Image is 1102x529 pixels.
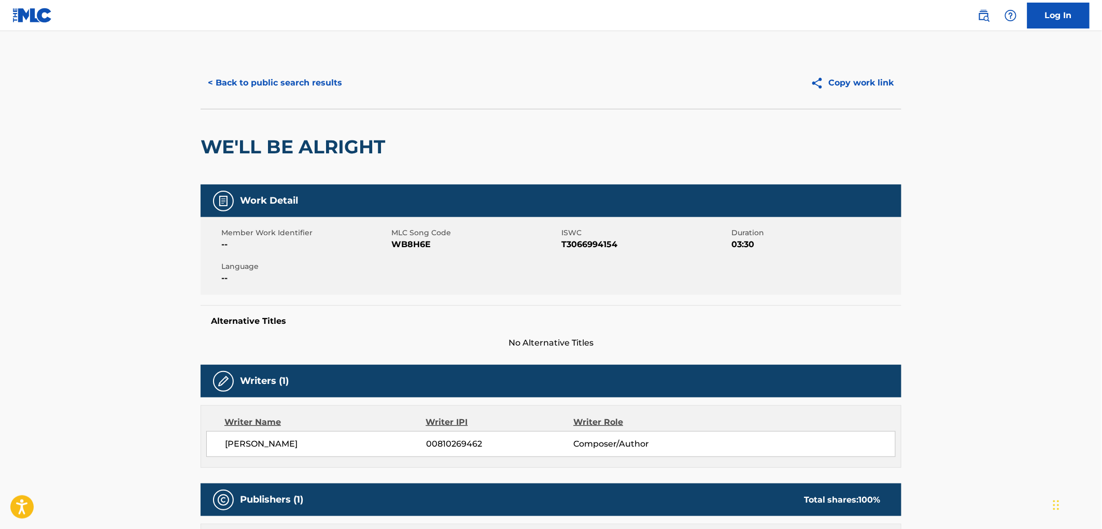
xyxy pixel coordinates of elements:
span: Duration [731,227,899,238]
h5: Alternative Titles [211,316,891,326]
div: Writer Role [573,416,708,428]
div: Writer Name [224,416,426,428]
img: MLC Logo [12,8,52,23]
div: Help [1000,5,1021,26]
h5: Work Detail [240,195,298,207]
button: Copy work link [803,70,901,96]
span: Language [221,261,389,272]
h5: Writers (1) [240,375,289,387]
div: Total shares: [804,494,881,506]
span: -- [221,238,389,251]
img: Publishers [217,494,230,506]
img: help [1005,9,1017,22]
a: Log In [1027,3,1090,28]
div: Writer IPI [426,416,574,428]
span: -- [221,272,389,284]
span: WB8H6E [391,238,559,251]
button: < Back to public search results [201,70,349,96]
div: Drag [1053,490,1059,521]
h2: WE'LL BE ALRIGHT [201,135,390,159]
a: Public Search [973,5,994,26]
span: 03:30 [731,238,899,251]
img: Work Detail [217,195,230,207]
img: Copy work link [811,77,829,90]
h5: Publishers (1) [240,494,303,506]
span: ISWC [561,227,729,238]
span: T3066994154 [561,238,729,251]
span: MLC Song Code [391,227,559,238]
span: [PERSON_NAME] [225,438,426,450]
span: Composer/Author [573,438,708,450]
span: 100 % [859,495,881,505]
iframe: Chat Widget [1050,479,1102,529]
span: Member Work Identifier [221,227,389,238]
img: Writers [217,375,230,388]
img: search [978,9,990,22]
span: No Alternative Titles [201,337,901,349]
span: 00810269462 [426,438,573,450]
